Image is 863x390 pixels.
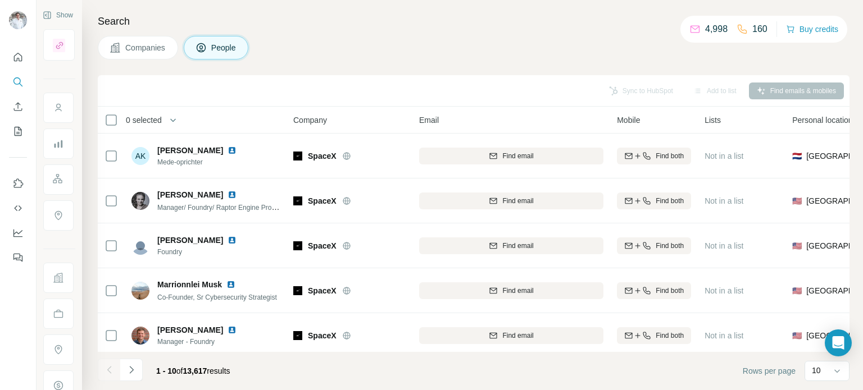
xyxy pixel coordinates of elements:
[211,42,237,53] span: People
[792,150,802,162] span: 🇳🇱
[656,151,684,161] span: Find both
[656,286,684,296] span: Find both
[308,240,337,251] span: SpaceX
[786,21,838,37] button: Buy credits
[308,195,337,207] span: SpaceX
[228,190,237,199] img: LinkedIn logo
[792,240,802,251] span: 🇺🇸
[126,114,162,126] span: 0 selected
[157,279,222,290] span: Marrionnlei Musk
[9,72,27,92] button: Search
[419,282,603,299] button: Find email
[705,286,743,295] span: Not in a list
[176,366,183,375] span: of
[705,22,728,36] p: 4,998
[120,359,143,381] button: Navigate to next page
[293,152,302,160] img: Logo of SpaceX
[125,42,166,53] span: Companies
[617,282,691,299] button: Find both
[157,324,223,336] span: [PERSON_NAME]
[419,192,603,209] button: Find email
[131,147,149,165] div: AK
[617,114,640,126] span: Mobile
[419,327,603,344] button: Find email
[502,331,533,341] span: Find email
[308,330,337,341] span: SpaceX
[156,366,176,375] span: 1 - 10
[157,247,250,257] span: Foundry
[419,148,603,164] button: Find email
[656,331,684,341] span: Find both
[792,285,802,296] span: 🇺🇸
[157,189,223,200] span: [PERSON_NAME]
[308,285,337,296] span: SpaceX
[705,152,743,160] span: Not in a list
[419,114,439,126] span: Email
[743,365,796,377] span: Rows per page
[9,198,27,218] button: Use Surfe API
[131,192,149,210] img: Avatar
[183,366,207,375] span: 13,617
[656,196,684,206] span: Find both
[656,241,684,251] span: Find both
[792,195,802,207] span: 🇺🇸
[705,196,743,205] span: Not in a list
[502,196,533,206] span: Find email
[812,365,821,376] p: 10
[157,337,250,347] span: Manager - Foundry
[156,366,230,375] span: results
[131,327,149,345] img: Avatar
[9,47,27,67] button: Quick start
[825,329,852,356] div: Open Intercom Messenger
[9,247,27,268] button: Feedback
[617,148,691,164] button: Find both
[502,241,533,251] span: Find email
[705,114,721,126] span: Lists
[9,11,27,29] img: Avatar
[226,280,235,289] img: LinkedIn logo
[35,7,81,24] button: Show
[228,236,237,245] img: LinkedIn logo
[792,330,802,341] span: 🇺🇸
[293,196,302,205] img: Logo of SpaceX
[131,282,149,300] img: Avatar
[9,121,27,141] button: My lists
[157,203,326,212] span: Manager/ Foundry/ Raptor Engine Production at SpaceX
[9,173,27,194] button: Use Surfe on LinkedIn
[308,150,337,162] span: SpaceX
[9,223,27,243] button: Dashboard
[157,293,277,301] span: Co-Founder, Sr Cybersecurity Strategist
[617,192,691,209] button: Find both
[617,327,691,344] button: Find both
[157,157,250,167] span: Mede-oprichter
[228,325,237,334] img: LinkedIn logo
[157,235,223,246] span: [PERSON_NAME]
[419,237,603,254] button: Find email
[98,13,850,29] h4: Search
[705,331,743,340] span: Not in a list
[705,241,743,250] span: Not in a list
[131,237,149,255] img: Avatar
[502,151,533,161] span: Find email
[752,22,767,36] p: 160
[293,286,302,295] img: Logo of SpaceX
[228,146,237,155] img: LinkedIn logo
[617,237,691,254] button: Find both
[293,331,302,340] img: Logo of SpaceX
[9,97,27,117] button: Enrich CSV
[293,241,302,250] img: Logo of SpaceX
[293,114,327,126] span: Company
[502,286,533,296] span: Find email
[157,145,223,156] span: [PERSON_NAME]
[792,114,852,126] span: Personal location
